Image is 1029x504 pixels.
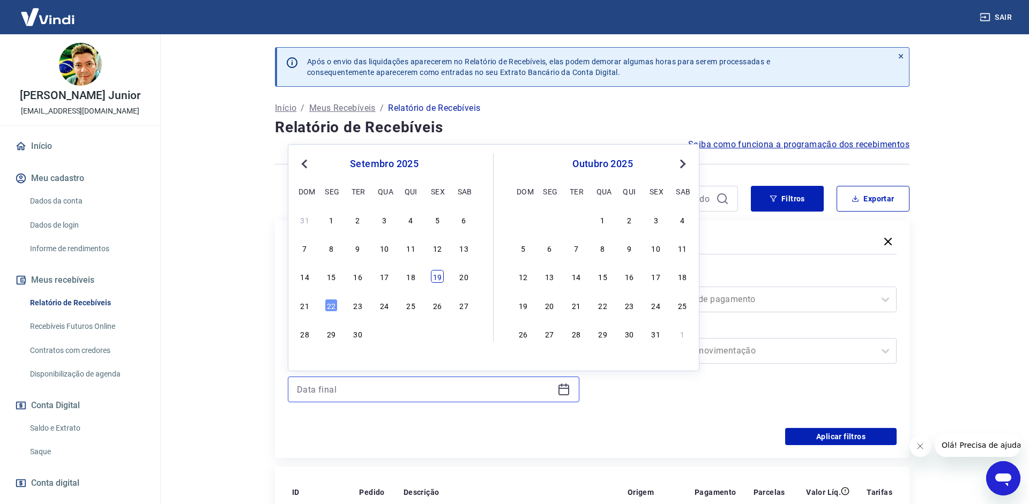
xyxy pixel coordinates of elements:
div: Choose sábado, 20 de setembro de 2025 [458,270,471,283]
div: Choose sábado, 27 de setembro de 2025 [458,299,471,312]
div: Choose quarta-feira, 10 de setembro de 2025 [378,242,391,254]
button: Exportar [837,186,909,212]
div: Choose sábado, 1 de novembro de 2025 [676,327,689,340]
div: Choose sexta-feira, 10 de outubro de 2025 [650,242,662,254]
div: sab [676,185,689,198]
div: Choose sexta-feira, 26 de setembro de 2025 [431,299,444,312]
div: Choose quarta-feira, 29 de outubro de 2025 [596,327,609,340]
a: Início [13,134,147,158]
div: sex [650,185,662,198]
div: Choose segunda-feira, 8 de setembro de 2025 [325,242,338,254]
div: Choose domingo, 28 de setembro de 2025 [517,213,530,226]
div: Choose quarta-feira, 15 de outubro de 2025 [596,270,609,283]
div: Choose sexta-feira, 3 de outubro de 2025 [431,327,444,340]
div: Choose terça-feira, 30 de setembro de 2025 [570,213,583,226]
div: Choose sábado, 4 de outubro de 2025 [458,327,471,340]
p: / [380,102,384,115]
div: Choose domingo, 14 de setembro de 2025 [299,270,311,283]
div: Choose terça-feira, 7 de outubro de 2025 [570,242,583,254]
a: Saiba como funciona a programação dos recebimentos [688,138,909,151]
div: seg [543,185,556,198]
a: Relatório de Recebíveis [26,292,147,314]
div: Choose domingo, 28 de setembro de 2025 [299,327,311,340]
div: Choose terça-feira, 14 de outubro de 2025 [570,270,583,283]
div: Choose quinta-feira, 18 de setembro de 2025 [405,270,417,283]
div: Choose terça-feira, 23 de setembro de 2025 [352,299,364,312]
span: Conta digital [31,476,79,491]
div: Choose quinta-feira, 16 de outubro de 2025 [623,270,636,283]
div: seg [325,185,338,198]
a: Saque [26,441,147,463]
div: Choose sábado, 6 de setembro de 2025 [458,213,471,226]
div: Choose quinta-feira, 9 de outubro de 2025 [623,242,636,254]
a: Disponibilização de agenda [26,363,147,385]
div: qua [596,185,609,198]
p: Descrição [404,487,439,498]
p: [PERSON_NAME] Junior [20,90,140,101]
div: ter [570,185,583,198]
p: / [301,102,304,115]
div: setembro 2025 [297,157,472,170]
div: Choose sexta-feira, 19 de setembro de 2025 [431,270,444,283]
div: Choose segunda-feira, 1 de setembro de 2025 [325,213,338,226]
div: Choose sexta-feira, 5 de setembro de 2025 [431,213,444,226]
p: Após o envio das liquidações aparecerem no Relatório de Recebíveis, elas podem demorar algumas ho... [307,56,770,78]
a: Recebíveis Futuros Online [26,315,147,337]
div: dom [299,185,311,198]
button: Previous Month [298,157,311,170]
h4: Relatório de Recebíveis [275,117,909,138]
p: Pedido [359,487,384,498]
img: 40958a5d-ac93-4d9b-8f90-c2e9f6170d14.jpeg [59,43,102,86]
div: Choose sexta-feira, 31 de outubro de 2025 [650,327,662,340]
p: Pagamento [695,487,736,498]
p: ID [292,487,300,498]
div: Choose quinta-feira, 4 de setembro de 2025 [405,213,417,226]
div: Choose segunda-feira, 22 de setembro de 2025 [325,299,338,312]
div: Choose domingo, 31 de agosto de 2025 [299,213,311,226]
div: Choose segunda-feira, 20 de outubro de 2025 [543,299,556,312]
a: Dados da conta [26,190,147,212]
span: Olá! Precisa de ajuda? [6,7,90,16]
button: Next Month [676,157,689,170]
p: [EMAIL_ADDRESS][DOMAIN_NAME] [21,106,139,117]
div: Choose domingo, 12 de outubro de 2025 [517,270,530,283]
div: Choose sábado, 4 de outubro de 2025 [676,213,689,226]
p: Relatório de Recebíveis [388,102,480,115]
div: Choose sexta-feira, 24 de outubro de 2025 [650,299,662,312]
div: Choose segunda-feira, 29 de setembro de 2025 [325,327,338,340]
a: Início [275,102,296,115]
img: Vindi [13,1,83,33]
iframe: Mensagem da empresa [935,433,1020,457]
div: Choose quinta-feira, 30 de outubro de 2025 [623,327,636,340]
div: sex [431,185,444,198]
button: Meus recebíveis [13,268,147,292]
div: Choose terça-feira, 16 de setembro de 2025 [352,270,364,283]
p: Valor Líq. [806,487,841,498]
button: Conta Digital [13,394,147,417]
button: Meu cadastro [13,167,147,190]
div: Choose quarta-feira, 1 de outubro de 2025 [596,213,609,226]
div: Choose quinta-feira, 11 de setembro de 2025 [405,242,417,254]
div: Choose segunda-feira, 29 de setembro de 2025 [543,213,556,226]
div: ter [352,185,364,198]
div: dom [517,185,530,198]
div: Choose sábado, 11 de outubro de 2025 [676,242,689,254]
div: Choose terça-feira, 21 de outubro de 2025 [570,299,583,312]
p: Parcelas [754,487,785,498]
div: qua [378,185,391,198]
label: Tipo de Movimentação [607,323,894,336]
div: Choose sábado, 13 de setembro de 2025 [458,242,471,254]
div: Choose terça-feira, 28 de outubro de 2025 [570,327,583,340]
a: Conta digital [13,471,147,495]
div: outubro 2025 [515,157,690,170]
a: Saldo e Extrato [26,417,147,439]
a: Informe de rendimentos [26,238,147,260]
label: Forma de Pagamento [607,272,894,284]
div: Choose segunda-feira, 13 de outubro de 2025 [543,270,556,283]
div: qui [623,185,636,198]
div: Choose sexta-feira, 17 de outubro de 2025 [650,270,662,283]
div: Choose sábado, 25 de outubro de 2025 [676,299,689,312]
div: Choose domingo, 19 de outubro de 2025 [517,299,530,312]
div: Choose domingo, 5 de outubro de 2025 [517,242,530,254]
